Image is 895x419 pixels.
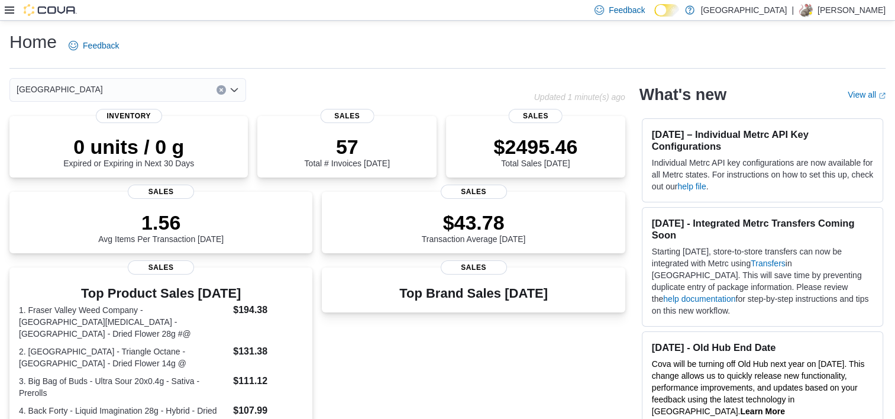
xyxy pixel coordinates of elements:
p: 1.56 [98,211,224,234]
h1: Home [9,30,57,54]
span: Feedback [83,40,119,51]
span: Sales [320,109,374,123]
p: 57 [305,135,390,159]
h3: Top Brand Sales [DATE] [399,286,548,301]
img: Cova [24,4,77,16]
span: Inventory [96,109,162,123]
p: [PERSON_NAME] [818,3,886,17]
p: 0 units / 0 g [63,135,194,159]
svg: External link [878,92,886,99]
a: help documentation [663,294,735,304]
div: Expired or Expiring in Next 30 Days [63,135,194,168]
input: Dark Mode [654,4,679,17]
span: [GEOGRAPHIC_DATA] [17,82,103,96]
dt: 3. Big Bag of Buds - Ultra Sour 20x0.4g - Sativa - Prerolls [19,375,228,399]
a: help file [677,182,706,191]
span: Cova will be turning off Old Hub next year on [DATE]. This change allows us to quickly release ne... [652,359,865,416]
span: Sales [441,260,507,275]
h3: [DATE] - Old Hub End Date [652,341,873,353]
span: Feedback [609,4,645,16]
a: Learn More [740,407,784,416]
div: Avg Items Per Transaction [DATE] [98,211,224,244]
div: Transaction Average [DATE] [422,211,526,244]
span: Sales [509,109,563,123]
h3: [DATE] - Integrated Metrc Transfers Coming Soon [652,217,873,241]
p: [GEOGRAPHIC_DATA] [700,3,787,17]
div: Total # Invoices [DATE] [305,135,390,168]
h2: What's new [639,85,726,104]
h3: [DATE] – Individual Metrc API Key Configurations [652,128,873,152]
p: | [791,3,794,17]
dd: $111.12 [233,374,303,388]
a: View allExternal link [848,90,886,99]
p: Individual Metrc API key configurations are now available for all Metrc states. For instructions ... [652,157,873,192]
span: Sales [128,260,194,275]
p: $43.78 [422,211,526,234]
dt: 2. [GEOGRAPHIC_DATA] - Triangle Octane - [GEOGRAPHIC_DATA] - Dried Flower 14g @ [19,346,228,369]
div: Hellen Gladue [799,3,813,17]
dd: $194.38 [233,303,303,317]
h3: Top Product Sales [DATE] [19,286,303,301]
p: $2495.46 [493,135,577,159]
p: Updated 1 minute(s) ago [534,92,625,102]
a: Transfers [751,259,786,268]
a: Feedback [64,34,124,57]
div: Total Sales [DATE] [493,135,577,168]
span: Sales [441,185,507,199]
dd: $131.38 [233,344,303,359]
dt: 1. Fraser Valley Weed Company - [GEOGRAPHIC_DATA][MEDICAL_DATA] - [GEOGRAPHIC_DATA] - Dried Flowe... [19,304,228,340]
button: Open list of options [230,85,239,95]
p: Starting [DATE], store-to-store transfers can now be integrated with Metrc using in [GEOGRAPHIC_D... [652,246,873,317]
button: Clear input [217,85,226,95]
dd: $107.99 [233,404,303,418]
span: Sales [128,185,194,199]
